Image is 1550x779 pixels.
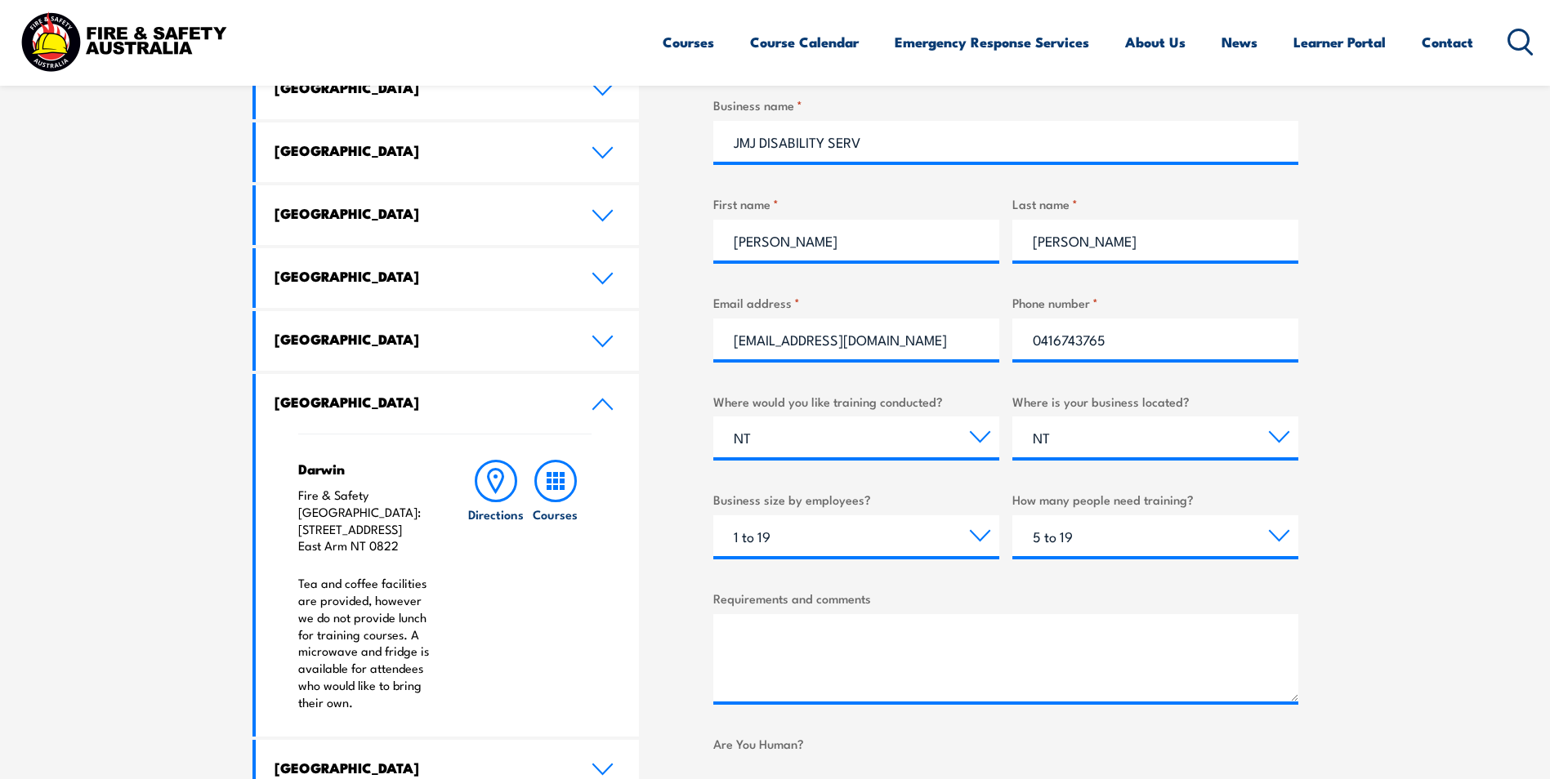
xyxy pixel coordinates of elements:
[713,293,999,312] label: Email address
[275,78,567,96] h4: [GEOGRAPHIC_DATA]
[298,487,435,554] p: Fire & Safety [GEOGRAPHIC_DATA]: [STREET_ADDRESS] East Arm NT 0822
[713,392,999,411] label: Where would you like training conducted?
[1422,20,1473,64] a: Contact
[895,20,1089,64] a: Emergency Response Services
[713,194,999,213] label: First name
[533,505,578,523] h6: Courses
[468,505,524,523] h6: Directions
[275,759,567,777] h4: [GEOGRAPHIC_DATA]
[713,490,999,509] label: Business size by employees?
[275,393,567,411] h4: [GEOGRAPHIC_DATA]
[1012,392,1298,411] label: Where is your business located?
[1012,490,1298,509] label: How many people need training?
[275,330,567,348] h4: [GEOGRAPHIC_DATA]
[298,575,435,710] p: Tea and coffee facilities are provided, however we do not provide lunch for training courses. A m...
[467,460,525,711] a: Directions
[713,734,1298,753] label: Are You Human?
[1293,20,1386,64] a: Learner Portal
[298,460,435,478] h4: Darwin
[1012,194,1298,213] label: Last name
[526,460,585,711] a: Courses
[1012,293,1298,312] label: Phone number
[256,311,640,371] a: [GEOGRAPHIC_DATA]
[713,589,1298,608] label: Requirements and comments
[256,374,640,434] a: [GEOGRAPHIC_DATA]
[256,248,640,308] a: [GEOGRAPHIC_DATA]
[275,204,567,222] h4: [GEOGRAPHIC_DATA]
[663,20,714,64] a: Courses
[750,20,859,64] a: Course Calendar
[256,122,640,182] a: [GEOGRAPHIC_DATA]
[1125,20,1186,64] a: About Us
[256,185,640,245] a: [GEOGRAPHIC_DATA]
[275,267,567,285] h4: [GEOGRAPHIC_DATA]
[275,141,567,159] h4: [GEOGRAPHIC_DATA]
[256,60,640,119] a: [GEOGRAPHIC_DATA]
[713,96,1298,114] label: Business name
[1222,20,1257,64] a: News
